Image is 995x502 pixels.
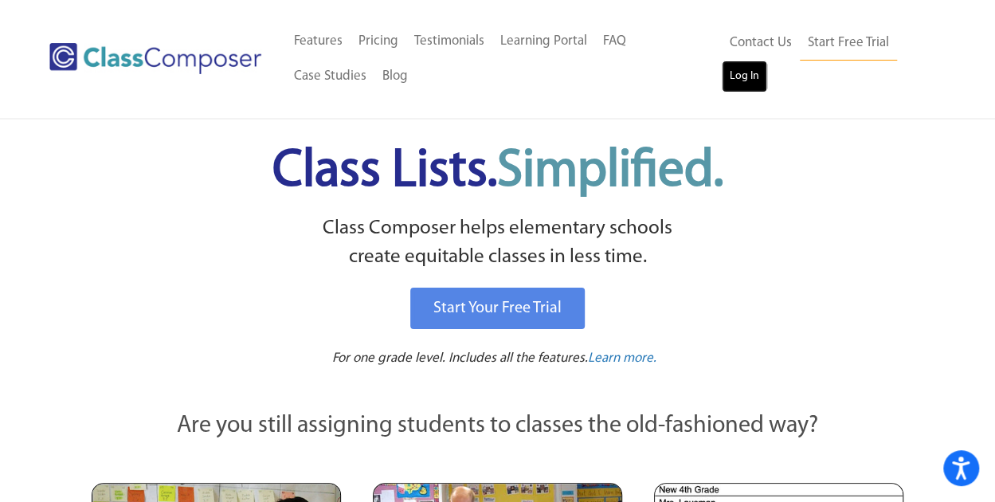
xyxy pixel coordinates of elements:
a: Log In [722,61,767,92]
span: Class Lists. [272,146,723,198]
a: Start Free Trial [800,25,897,61]
span: Learn more. [588,351,656,365]
a: Pricing [350,24,405,59]
a: Testimonials [405,24,492,59]
span: For one grade level. Includes all the features. [332,351,588,365]
a: Features [285,24,350,59]
a: FAQ [594,24,633,59]
p: Are you still assigning students to classes the old-fashioned way? [92,409,904,444]
img: Class Composer [49,43,261,74]
nav: Header Menu [285,24,721,94]
a: Learning Portal [492,24,594,59]
a: Case Studies [285,59,374,94]
p: Class Composer helps elementary schools create equitable classes in less time. [89,214,907,273]
span: Simplified. [497,146,723,198]
a: Blog [374,59,415,94]
a: Start Your Free Trial [410,288,585,329]
a: Learn more. [588,349,656,369]
a: Contact Us [722,25,800,61]
nav: Header Menu [722,25,934,92]
span: Start Your Free Trial [433,300,562,316]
